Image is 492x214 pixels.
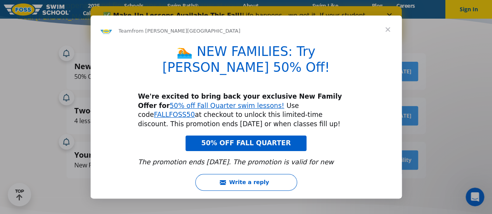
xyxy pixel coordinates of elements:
b: We're excited to bring back your exclusive New Family Offer for [138,92,342,110]
a: FALLFOSS50 [154,111,195,118]
div: Close [296,7,304,12]
span: from [PERSON_NAME][GEOGRAPHIC_DATA] [132,28,240,34]
span: Team [119,28,132,34]
a: ! [282,102,284,110]
span: Close [374,16,402,43]
a: 50% OFF FALL QUARTER [186,136,306,151]
img: Profile image for Team [100,25,112,37]
h1: 🏊 NEW FAMILIES: Try [PERSON_NAME] 50% Off! [138,44,354,80]
button: Write a reply [195,174,297,191]
b: ✅ Make-Up Lessons Available This Fall! [12,5,152,13]
a: 50% off Fall Quarter swim lessons [170,102,282,110]
div: Use code at checkout to unlock this limited-time discount. This promotion ends [DATE] or when cla... [138,92,354,129]
div: Life happens—we get it. If your student has to miss a lesson this Fall Quarter, you can reschedul... [12,5,286,37]
span: 50% OFF FALL QUARTER [201,139,291,147]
